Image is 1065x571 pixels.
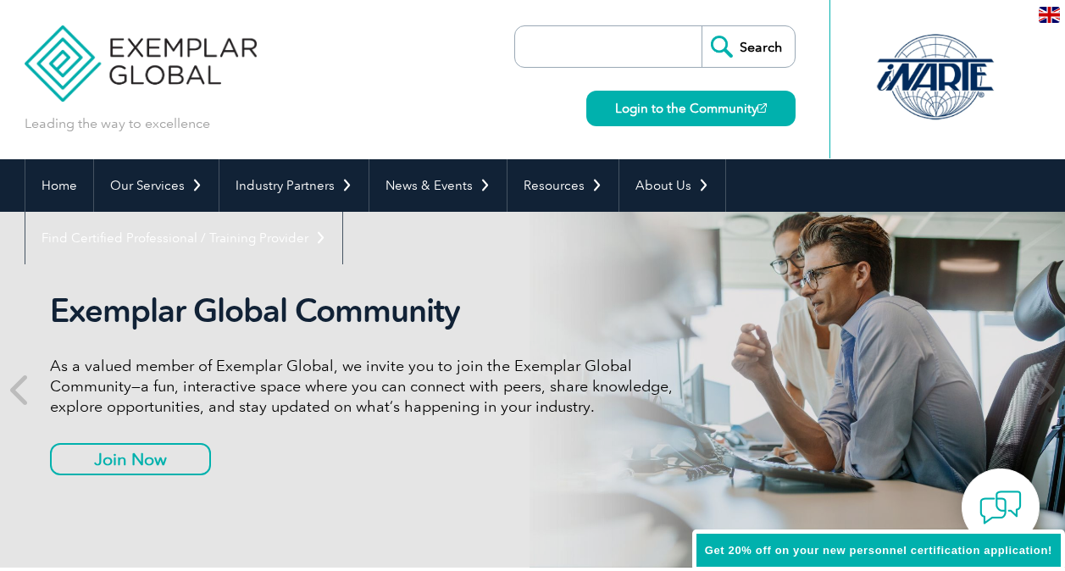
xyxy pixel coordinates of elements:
span: Get 20% off on your new personnel certification application! [705,544,1052,557]
img: contact-chat.png [979,486,1022,529]
a: Resources [508,159,618,212]
a: Home [25,159,93,212]
a: News & Events [369,159,507,212]
img: open_square.png [757,103,767,113]
a: Join Now [50,443,211,475]
h2: Exemplar Global Community [50,291,685,330]
a: Login to the Community [586,91,796,126]
a: Industry Partners [219,159,369,212]
a: Find Certified Professional / Training Provider [25,212,342,264]
p: Leading the way to excellence [25,114,210,133]
a: Our Services [94,159,219,212]
p: As a valued member of Exemplar Global, we invite you to join the Exemplar Global Community—a fun,... [50,356,685,417]
input: Search [702,26,795,67]
a: About Us [619,159,725,212]
img: en [1039,7,1060,23]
